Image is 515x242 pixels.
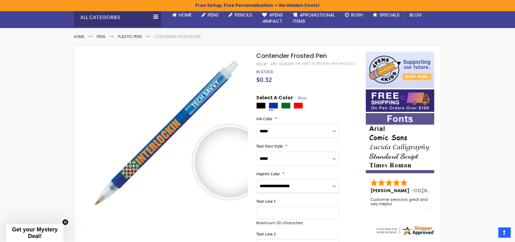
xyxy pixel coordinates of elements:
[293,12,335,24] span: 4PROMOTIONAL ITEMS
[414,187,421,194] span: CO
[86,51,248,213] img: blue-contender-frosted-pen-55156_1.jpg
[262,12,283,24] span: 4Pens 4impact
[167,8,197,22] a: Home
[257,8,288,28] a: 4Pens4impact
[256,102,266,109] div: Black
[269,102,278,109] div: Blue
[97,34,105,39] a: Pens
[293,95,306,101] span: Blue
[224,8,257,22] a: Pencils
[12,226,58,239] span: Get your Mystery Deal!
[288,8,340,28] a: 4PROMOTIONALITEMS
[256,116,272,121] span: Ink Color
[6,224,63,242] div: Get your Mystery Deal!Close teaser
[366,113,434,173] img: font-personalization-examples
[256,69,273,74] div: Availability
[256,221,339,225] p: Maximum 30 characters
[366,52,434,88] img: 4pens 4 kids
[351,12,363,18] span: Rush
[256,94,293,103] span: Select A Color
[256,75,272,84] span: $0.32
[411,187,467,194] span: - ,
[370,197,430,211] div: Customer service is great and very helpful
[256,231,276,237] span: Text Line 2
[197,8,224,22] a: Pens
[410,12,422,18] span: Blog
[256,61,268,67] strong: SKU
[290,61,355,66] a: Be the first to review this product
[405,8,427,22] a: Blog
[379,12,400,18] span: Specials
[368,8,405,22] a: Specials
[281,102,290,109] div: Green
[366,89,434,112] img: Free shipping on orders over $199
[340,8,368,22] a: Rush
[118,34,142,39] a: Plastic Pens
[235,12,252,18] span: Pencils
[62,219,68,225] button: Close teaser
[208,12,219,18] span: Pens
[179,12,192,18] span: Home
[294,102,303,109] div: Red
[256,171,280,177] span: Imprint Color
[256,199,276,204] span: Text Line 1
[270,62,290,67] div: 4PK-55156
[256,69,273,74] span: In stock
[256,144,283,149] span: Text Font Style
[256,51,327,60] span: Contender Frosted Pen
[370,187,411,194] span: [PERSON_NAME]
[155,34,201,39] li: Contender Frosted Pen
[74,34,84,39] a: Home
[74,8,161,27] div: All Categories
[422,187,467,194] span: [GEOGRAPHIC_DATA]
